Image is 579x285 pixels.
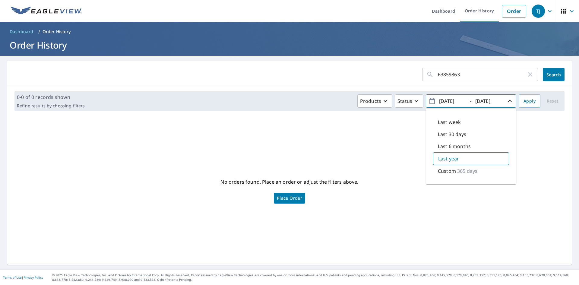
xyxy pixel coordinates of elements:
span: Dashboard [10,29,33,35]
div: Last 30 days [433,128,509,140]
span: Search [548,72,560,78]
p: No orders found. Place an order or adjust the filters above. [220,177,358,187]
p: Last 6 months [438,143,471,150]
button: Products [357,94,392,108]
button: Status [395,94,423,108]
a: Order [502,5,526,17]
p: Last year [438,155,459,162]
button: Apply [519,94,540,108]
div: Last week [433,116,509,128]
button: - [426,94,516,108]
div: Last year [433,152,509,165]
a: Dashboard [7,27,36,36]
input: yyyy/mm/dd [473,96,503,106]
p: Order History [43,29,71,35]
img: EV Logo [11,7,82,16]
p: Products [360,97,381,105]
input: yyyy/mm/dd [437,96,467,106]
p: Last week [438,119,461,126]
p: Last 30 days [438,131,466,138]
a: Terms of Use [3,275,22,280]
li: / [38,28,40,35]
div: TJ [532,5,545,18]
p: Custom [438,167,456,175]
p: 0-0 of 0 records shown [17,93,85,101]
a: Place Order [274,193,305,204]
span: Apply [524,97,536,105]
button: Search [543,68,565,81]
nav: breadcrumb [7,27,572,36]
p: 365 days [457,167,477,175]
p: Status [397,97,412,105]
span: Place Order [277,197,302,200]
a: Privacy Policy [24,275,43,280]
div: Custom365 days [433,165,509,177]
p: © 2025 Eagle View Technologies, Inc. and Pictometry International Corp. All Rights Reserved. Repo... [52,273,576,282]
p: | [3,276,43,279]
h1: Order History [7,39,572,51]
p: Refine results by choosing filters [17,103,85,109]
span: - [429,96,514,106]
input: Address, Report #, Claim ID, etc. [438,66,527,83]
div: Last 6 months [433,140,509,152]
